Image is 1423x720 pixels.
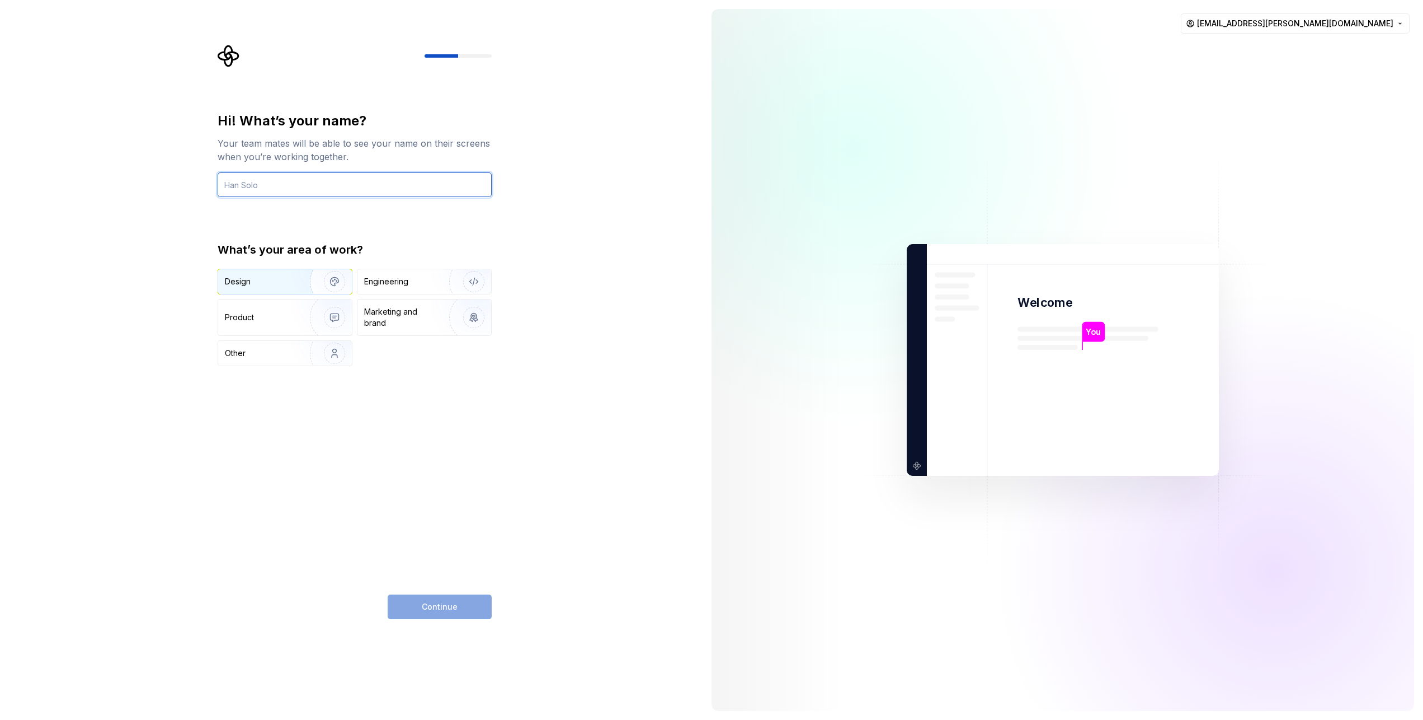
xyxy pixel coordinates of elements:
span: [EMAIL_ADDRESS][PERSON_NAME][DOMAIN_NAME] [1197,18,1393,29]
div: Design [225,276,251,287]
div: Engineering [364,276,408,287]
p: You [1086,326,1101,338]
div: Other [225,348,246,359]
p: Welcome [1017,294,1072,311]
div: Marketing and brand [364,306,440,329]
svg: Supernova Logo [218,45,240,67]
input: Han Solo [218,172,492,197]
div: Product [225,312,254,323]
button: [EMAIL_ADDRESS][PERSON_NAME][DOMAIN_NAME] [1181,13,1410,34]
div: Your team mates will be able to see your name on their screens when you’re working together. [218,137,492,163]
div: What’s your area of work? [218,242,492,258]
div: Hi! What’s your name? [218,112,492,130]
